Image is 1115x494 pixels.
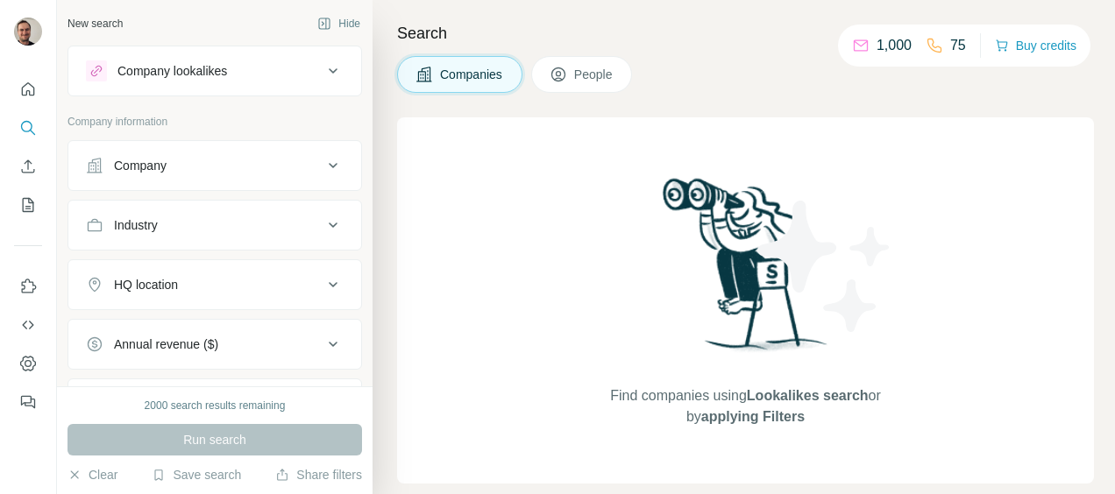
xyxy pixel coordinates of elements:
[67,466,117,483] button: Clear
[14,386,42,418] button: Feedback
[68,145,361,187] button: Company
[114,276,178,293] div: HQ location
[14,189,42,221] button: My lists
[14,18,42,46] img: Avatar
[14,348,42,379] button: Dashboard
[114,157,167,174] div: Company
[14,112,42,144] button: Search
[574,66,614,83] span: People
[397,21,1094,46] h4: Search
[114,216,158,234] div: Industry
[14,151,42,182] button: Enrich CSV
[950,35,966,56] p: 75
[68,50,361,92] button: Company lookalikes
[14,271,42,302] button: Use Surfe on LinkedIn
[68,323,361,365] button: Annual revenue ($)
[747,388,869,403] span: Lookalikes search
[67,114,362,130] p: Company information
[275,466,362,483] button: Share filters
[114,335,218,353] div: Annual revenue ($)
[655,173,837,369] img: Surfe Illustration - Woman searching with binoculars
[701,409,805,424] span: applying Filters
[68,204,361,246] button: Industry
[68,383,361,425] button: Employees (size)
[995,33,1076,58] button: Buy credits
[14,74,42,105] button: Quick start
[117,62,227,80] div: Company lookalikes
[877,35,912,56] p: 1,000
[746,187,904,345] img: Surfe Illustration - Stars
[14,309,42,341] button: Use Surfe API
[440,66,504,83] span: Companies
[152,466,241,483] button: Save search
[305,11,373,37] button: Hide
[605,385,885,427] span: Find companies using or by
[145,398,286,413] div: 2000 search results remaining
[68,264,361,306] button: HQ location
[67,16,123,32] div: New search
